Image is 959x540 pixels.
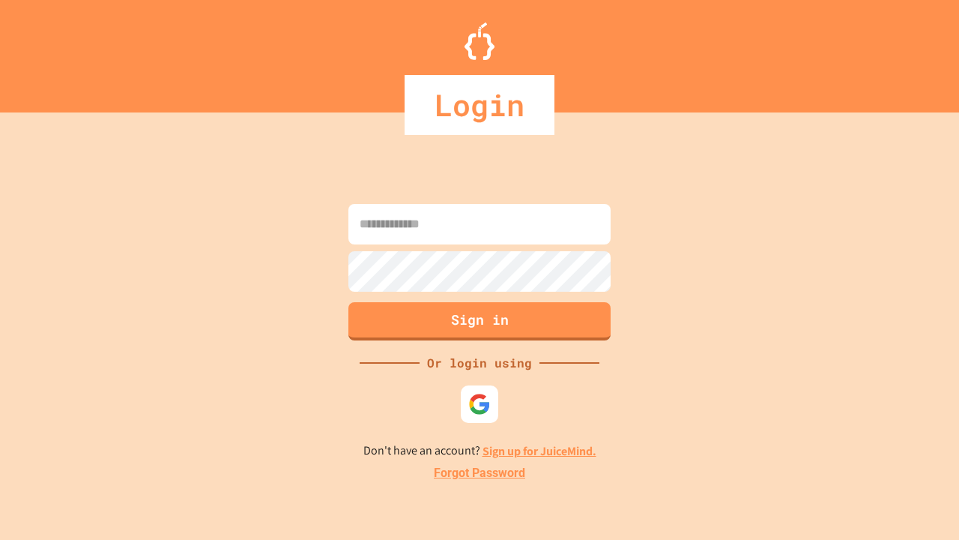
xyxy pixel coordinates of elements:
[434,464,525,482] a: Forgot Password
[420,354,539,372] div: Or login using
[363,442,596,460] p: Don't have an account?
[405,75,554,135] div: Login
[482,443,596,459] a: Sign up for JuiceMind.
[465,22,494,60] img: Logo.svg
[348,302,611,340] button: Sign in
[835,415,944,478] iframe: chat widget
[896,480,944,525] iframe: chat widget
[468,393,491,415] img: google-icon.svg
